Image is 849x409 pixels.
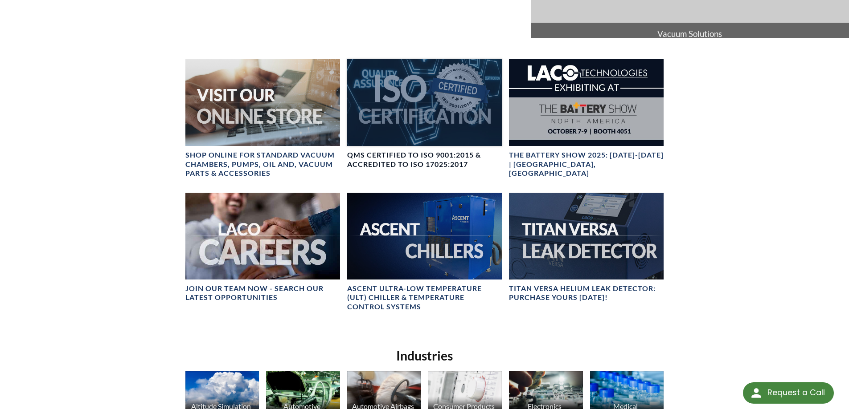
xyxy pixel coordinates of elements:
h4: The Battery Show 2025: [DATE]-[DATE] | [GEOGRAPHIC_DATA], [GEOGRAPHIC_DATA] [509,150,664,178]
h4: Ascent Ultra-Low Temperature (ULT) Chiller & Temperature Control Systems [347,284,502,312]
a: ISO Certification headerQMS CERTIFIED to ISO 9001:2015 & Accredited to ISO 17025:2017 [347,59,502,169]
h2: Industries [182,348,668,364]
a: TITAN VERSA bannerTITAN VERSA Helium Leak Detector: Purchase Yours [DATE]! [509,193,664,303]
div: Request a Call [767,382,825,403]
span: Vacuum Solutions [531,23,849,45]
a: Join our team now - SEARCH OUR LATEST OPPORTUNITIES [185,193,340,303]
a: Visit Our Online Store headerSHOP ONLINE FOR STANDARD VACUUM CHAMBERS, PUMPS, OIL AND, VACUUM PAR... [185,59,340,178]
h4: TITAN VERSA Helium Leak Detector: Purchase Yours [DATE]! [509,284,664,303]
h4: SHOP ONLINE FOR STANDARD VACUUM CHAMBERS, PUMPS, OIL AND, VACUUM PARTS & ACCESSORIES [185,150,340,178]
h4: Join our team now - SEARCH OUR LATEST OPPORTUNITIES [185,284,340,303]
a: The Battery Show 2025: Oct 7-9 | Detroit, MIThe Battery Show 2025: [DATE]-[DATE] | [GEOGRAPHIC_DA... [509,59,664,178]
a: Ascent Chiller ImageAscent Ultra-Low Temperature (ULT) Chiller & Temperature Control Systems [347,193,502,312]
img: round button [749,386,763,400]
h4: QMS CERTIFIED to ISO 9001:2015 & Accredited to ISO 17025:2017 [347,150,502,169]
div: Request a Call [743,382,834,404]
